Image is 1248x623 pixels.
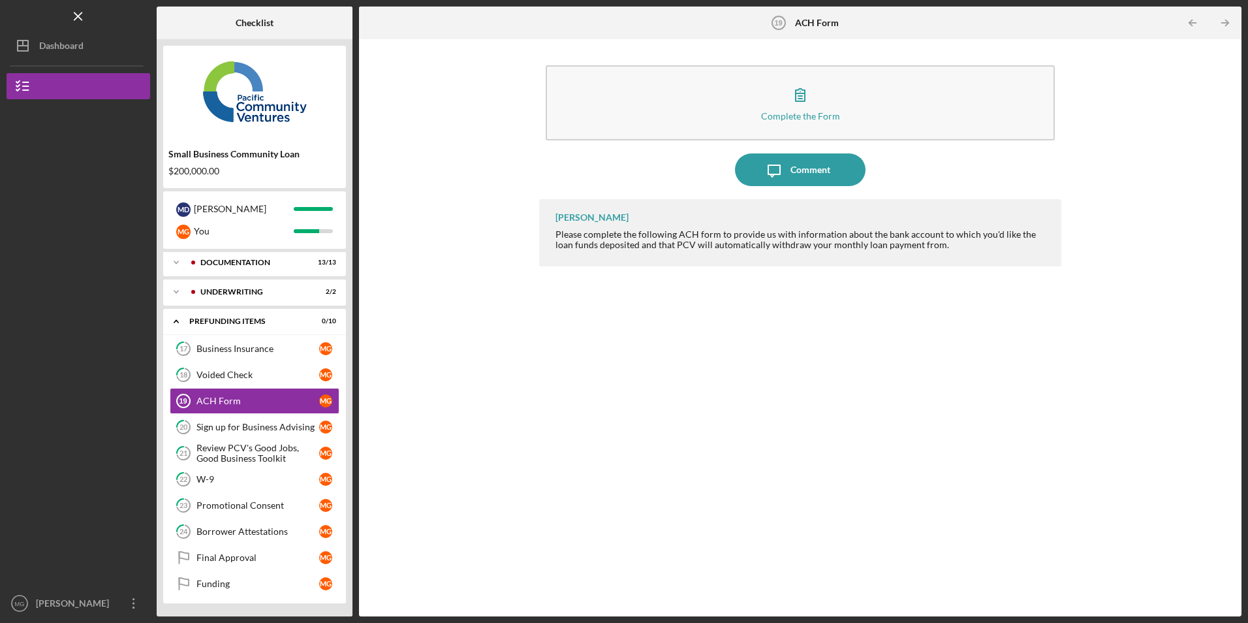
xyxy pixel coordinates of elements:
[179,423,188,432] tspan: 20
[313,259,336,266] div: 13 / 13
[176,202,191,217] div: M D
[313,288,336,296] div: 2 / 2
[14,600,24,607] text: MG
[196,370,319,380] div: Voided Check
[196,500,319,511] div: Promotional Consent
[774,19,782,27] tspan: 19
[200,288,304,296] div: Underwriting
[7,33,150,59] button: Dashboard
[170,545,339,571] a: Final ApprovalMG
[196,579,319,589] div: Funding
[170,414,339,440] a: 20Sign up for Business AdvisingMG
[319,342,332,355] div: M G
[196,552,319,563] div: Final Approval
[200,259,304,266] div: Documentation
[170,571,339,597] a: FundingMG
[189,317,304,325] div: Prefunding Items
[196,474,319,485] div: W-9
[170,362,339,388] a: 18Voided CheckMG
[196,396,319,406] div: ACH Form
[179,397,187,405] tspan: 19
[170,388,339,414] a: 19ACH FormMG
[170,466,339,492] a: 22W-9MG
[168,149,341,159] div: Small Business Community Loan
[196,422,319,432] div: Sign up for Business Advising
[313,317,336,325] div: 0 / 10
[319,525,332,538] div: M G
[170,440,339,466] a: 21Review PCV's Good Jobs, Good Business ToolkitMG
[319,577,332,590] div: M G
[196,443,319,464] div: Review PCV's Good Jobs, Good Business Toolkit
[7,590,150,616] button: MG[PERSON_NAME]
[168,166,341,176] div: $200,000.00
[179,528,188,536] tspan: 24
[735,153,866,186] button: Comment
[319,551,332,564] div: M G
[39,33,84,62] div: Dashboard
[795,18,839,28] b: ACH Form
[319,499,332,512] div: M G
[170,492,339,519] a: 23Promotional ConsentMG
[555,212,629,223] div: [PERSON_NAME]
[170,519,339,545] a: 24Borrower AttestationsMG
[33,590,117,620] div: [PERSON_NAME]
[179,345,188,353] tspan: 17
[319,473,332,486] div: M G
[319,447,332,460] div: M G
[179,475,187,484] tspan: 22
[179,449,187,458] tspan: 21
[196,343,319,354] div: Business Insurance
[555,229,1048,250] div: Please complete the following ACH form to provide us with information about the bank account to w...
[170,336,339,362] a: 17Business InsuranceMG
[319,368,332,381] div: M G
[761,111,840,121] div: Complete the Form
[319,421,332,434] div: M G
[790,153,830,186] div: Comment
[546,65,1054,140] button: Complete the Form
[194,220,294,242] div: You
[179,371,187,379] tspan: 18
[163,52,346,131] img: Product logo
[194,198,294,220] div: [PERSON_NAME]
[176,225,191,239] div: M G
[236,18,273,28] b: Checklist
[319,394,332,407] div: M G
[196,526,319,537] div: Borrower Attestations
[179,502,187,510] tspan: 23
